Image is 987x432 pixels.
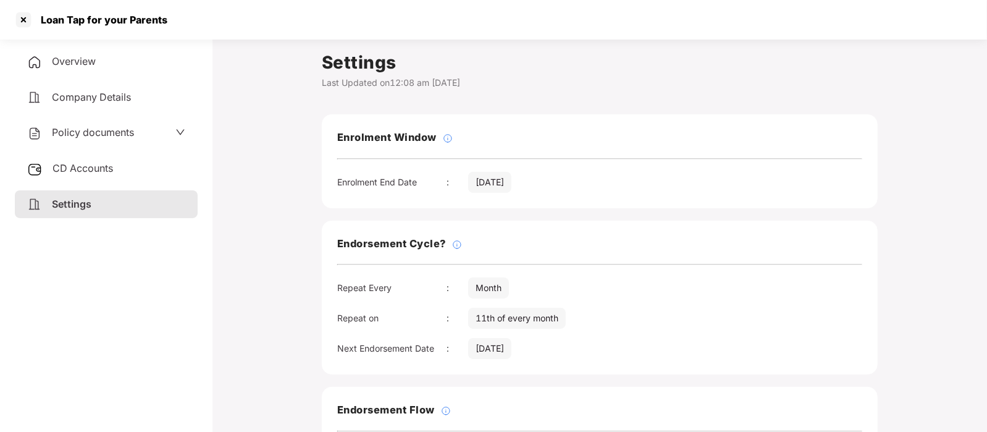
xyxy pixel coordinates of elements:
img: svg+xml;base64,PHN2ZyB4bWxucz0iaHR0cDovL3d3dy53My5vcmcvMjAwMC9zdmciIHdpZHRoPSIyNCIgaGVpZ2h0PSIyNC... [27,197,42,212]
h1: Settings [322,49,878,76]
h3: Endorsement Flow [337,402,435,418]
span: Policy documents [52,126,134,138]
div: Last Updated on 12:08 am [DATE] [322,76,878,90]
div: Repeat Every [337,281,447,295]
div: [DATE] [468,338,511,359]
img: svg+xml;base64,PHN2ZyBpZD0iSW5mb18tXzMyeDMyIiBkYXRhLW5hbWU9IkluZm8gLSAzMngzMiIgeG1sbnM9Imh0dHA6Ly... [441,406,451,416]
div: : [447,342,468,355]
div: [DATE] [468,172,511,193]
span: Settings [52,198,91,210]
img: svg+xml;base64,PHN2ZyBpZD0iSW5mb18tXzMyeDMyIiBkYXRhLW5hbWU9IkluZm8gLSAzMngzMiIgeG1sbnM9Imh0dHA6Ly... [443,133,453,143]
img: svg+xml;base64,PHN2ZyB4bWxucz0iaHR0cDovL3d3dy53My5vcmcvMjAwMC9zdmciIHdpZHRoPSIyNCIgaGVpZ2h0PSIyNC... [27,90,42,105]
div: : [447,176,468,189]
div: Repeat on [337,311,447,325]
div: Loan Tap for your Parents [33,14,167,26]
h3: Endorsement Cycle? [337,236,446,252]
span: Overview [52,55,96,67]
div: Enrolment End Date [337,176,447,189]
div: : [447,311,468,325]
img: svg+xml;base64,PHN2ZyB4bWxucz0iaHR0cDovL3d3dy53My5vcmcvMjAwMC9zdmciIHdpZHRoPSIyNCIgaGVpZ2h0PSIyNC... [27,126,42,141]
div: Next Endorsement Date [337,342,447,355]
div: : [447,281,468,295]
h3: Enrolment Window [337,130,437,146]
img: svg+xml;base64,PHN2ZyBpZD0iSW5mb18tXzMyeDMyIiBkYXRhLW5hbWU9IkluZm8gLSAzMngzMiIgeG1sbnM9Imh0dHA6Ly... [452,240,462,250]
div: 11th of every month [468,308,566,329]
span: CD Accounts [52,162,113,174]
span: down [175,127,185,137]
img: svg+xml;base64,PHN2ZyB3aWR0aD0iMjUiIGhlaWdodD0iMjQiIHZpZXdCb3g9IjAgMCAyNSAyNCIgZmlsbD0ibm9uZSIgeG... [27,162,43,177]
span: Company Details [52,91,131,103]
img: svg+xml;base64,PHN2ZyB4bWxucz0iaHR0cDovL3d3dy53My5vcmcvMjAwMC9zdmciIHdpZHRoPSIyNCIgaGVpZ2h0PSIyNC... [27,55,42,70]
div: Month [468,277,509,299]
